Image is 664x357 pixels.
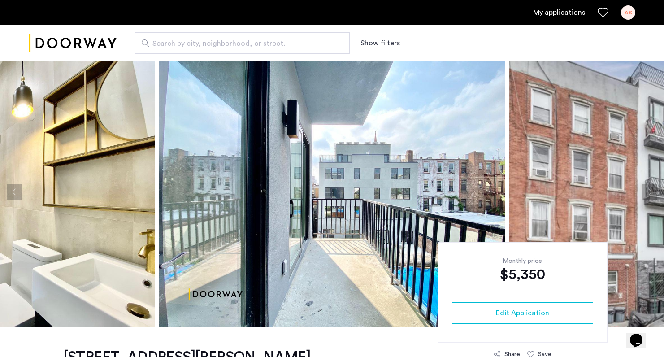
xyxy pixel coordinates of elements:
span: Edit Application [496,308,549,318]
img: logo [29,26,117,60]
button: Previous apartment [7,184,22,200]
a: Favorites [598,7,608,18]
a: My application [533,7,585,18]
button: Next apartment [642,184,657,200]
iframe: chat widget [626,321,655,348]
button: button [452,302,593,324]
div: $5,350 [452,266,593,283]
a: Cazamio logo [29,26,117,60]
span: Search by city, neighborhood, or street. [152,38,325,49]
div: AS [621,5,635,20]
div: Monthly price [452,257,593,266]
input: Apartment Search [135,32,350,54]
img: apartment [159,57,505,327]
button: Show or hide filters [360,38,400,48]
